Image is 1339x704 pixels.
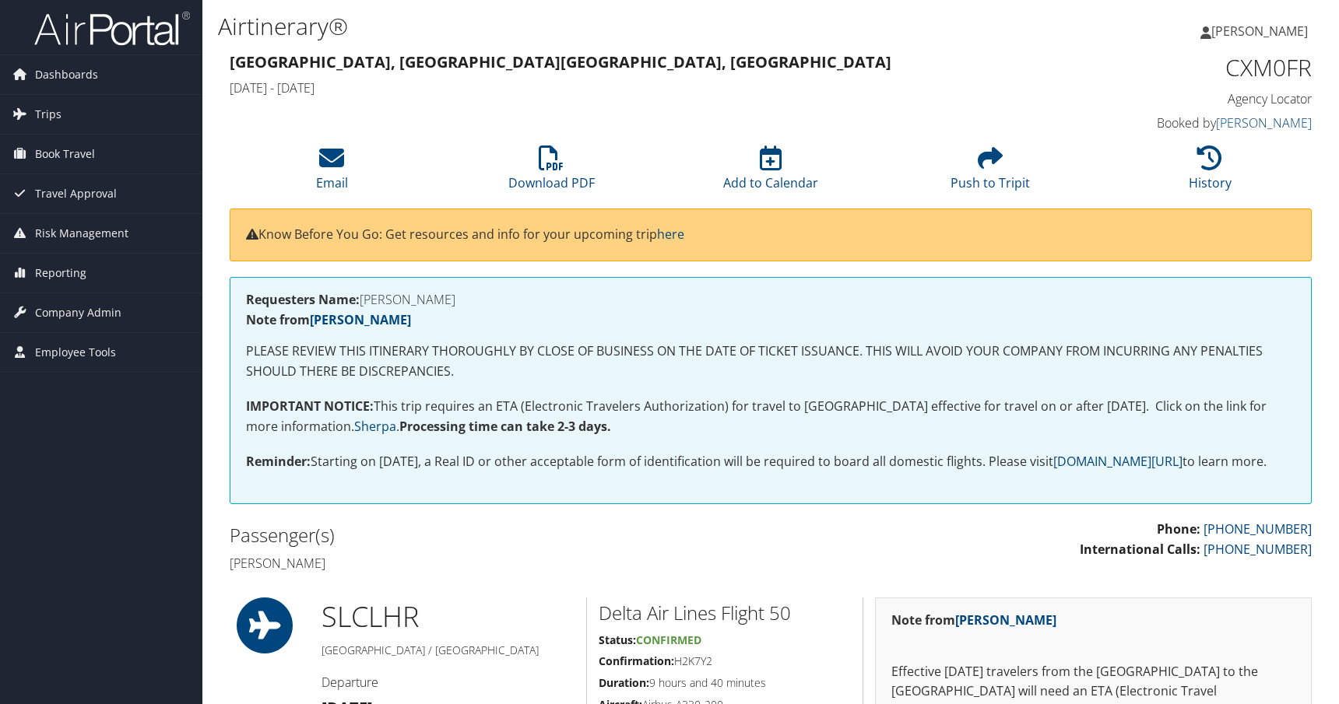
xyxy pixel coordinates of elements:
[230,79,1035,96] h4: [DATE] - [DATE]
[218,10,955,43] h1: Airtinerary®
[1059,114,1312,131] h4: Booked by
[354,418,396,435] a: Sherpa
[599,675,649,690] strong: Duration:
[955,611,1056,629] a: [PERSON_NAME]
[35,174,117,213] span: Travel Approval
[399,418,611,435] strong: Processing time can take 2-3 days.
[246,291,360,308] strong: Requesters Name:
[35,135,95,173] span: Book Travel
[599,632,636,647] strong: Status:
[246,341,1295,381] p: PLEASE REVIEW THIS ITINERARY THOROUGHLY BY CLOSE OF BUSINESS ON THE DATE OF TICKET ISSUANCE. THIS...
[246,453,311,470] strong: Reminder:
[35,333,116,372] span: Employee Tools
[1080,541,1200,558] strong: International Calls:
[508,154,595,191] a: Download PDF
[246,398,374,415] strong: IMPORTANT NOTICE:
[599,653,674,668] strong: Confirmation:
[230,555,759,572] h4: [PERSON_NAME]
[1189,154,1232,191] a: History
[322,674,575,691] h4: Departure
[1200,8,1323,54] a: [PERSON_NAME]
[35,214,128,253] span: Risk Management
[1053,453,1183,470] a: [DOMAIN_NAME][URL]
[34,10,190,47] img: airportal-logo.png
[951,154,1030,191] a: Push to Tripit
[599,653,851,669] h5: H2K7Y2
[35,55,98,94] span: Dashboards
[1157,520,1200,538] strong: Phone:
[322,597,575,636] h1: SLC LHR
[1211,23,1308,40] span: [PERSON_NAME]
[230,522,759,548] h2: Passenger(s)
[35,293,121,332] span: Company Admin
[246,225,1295,245] p: Know Before You Go: Get resources and info for your upcoming trip
[1216,114,1312,131] a: [PERSON_NAME]
[636,632,701,647] span: Confirmed
[310,311,411,328] a: [PERSON_NAME]
[316,154,348,191] a: Email
[246,397,1295,436] p: This trip requires an ETA (Electronic Travelers Authorization) for travel to [GEOGRAPHIC_DATA] ef...
[35,95,62,134] span: Trips
[599,600,851,626] h2: Delta Air Lines Flight 50
[657,226,684,243] a: here
[1059,90,1312,107] h4: Agency Locator
[599,675,851,691] h5: 9 hours and 40 minutes
[246,293,1295,306] h4: [PERSON_NAME]
[35,254,86,292] span: Reporting
[246,311,411,328] strong: Note from
[1204,520,1312,538] a: [PHONE_NUMBER]
[1204,541,1312,558] a: [PHONE_NUMBER]
[1059,51,1312,84] h1: CXM0FR
[322,643,575,658] h5: [GEOGRAPHIC_DATA] / [GEOGRAPHIC_DATA]
[891,611,1056,629] strong: Note from
[230,51,891,72] strong: [GEOGRAPHIC_DATA], [GEOGRAPHIC_DATA] [GEOGRAPHIC_DATA], [GEOGRAPHIC_DATA]
[246,452,1295,472] p: Starting on [DATE], a Real ID or other acceptable form of identification will be required to boar...
[723,154,818,191] a: Add to Calendar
